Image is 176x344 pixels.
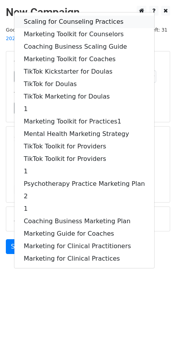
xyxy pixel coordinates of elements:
[14,28,154,41] a: Marketing Toolkit for Counselors
[14,65,154,78] a: TikTok Kickstarter for Doulas
[14,190,154,203] a: 2
[14,128,154,140] a: Mental Health Marketing Strategy
[14,215,154,228] a: Coaching Business Marketing Plan
[14,103,154,115] a: 1
[14,203,154,215] a: 1
[6,6,170,19] h2: New Campaign
[14,53,154,65] a: Marketing Toolkit for Coaches
[14,90,154,103] a: TikTok Marketing for Doulas
[14,41,154,53] a: Coaching Business Scaling Guide
[14,78,154,90] a: TikTok for Doulas
[14,115,154,128] a: Marketing Toolkit for Practices1
[14,228,154,240] a: Marketing Guide for Coaches
[14,16,154,28] a: Scaling for Counseling Practices
[14,252,154,265] a: Marketing for Clinical Practices
[6,239,32,254] a: Send
[137,307,176,344] iframe: Chat Widget
[14,178,154,190] a: Psychotherapy Practice Marketing Plan
[14,140,154,153] a: TikTok Toolkit for Providers
[14,240,154,252] a: Marketing for Clinical Practitioners
[14,153,154,165] a: TikTok Toolkit for Providers
[6,27,111,42] small: Google Sheet:
[14,165,154,178] a: 1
